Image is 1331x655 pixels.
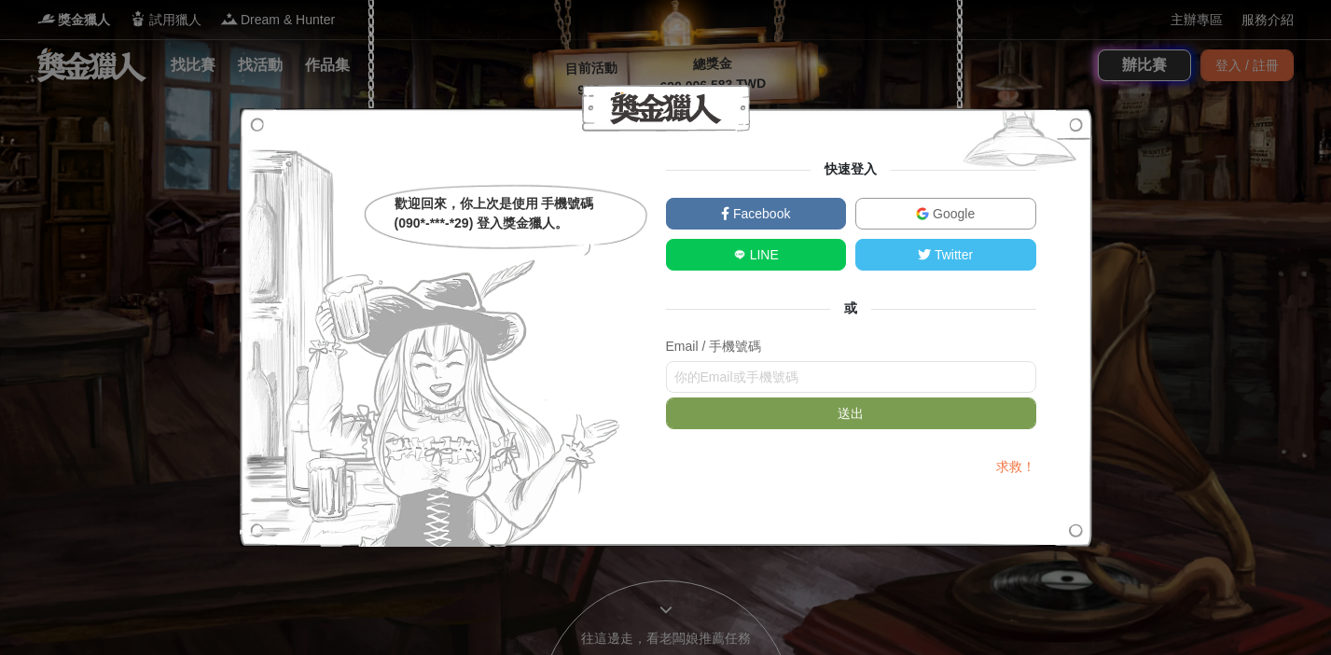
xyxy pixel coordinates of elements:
img: Signup [948,108,1092,178]
img: Signup [240,108,627,547]
div: 歡迎回來，你上次是使用 手機號碼 (090*-***-*29) 登入獎金獵人。 [395,194,625,233]
span: 快速登入 [811,161,891,176]
div: Email / 手機號碼 [666,337,1036,356]
img: LINE [733,248,746,261]
span: Twitter [931,247,973,262]
button: 送出 [666,397,1036,429]
a: 求救！ [996,459,1035,474]
span: Google [929,206,975,221]
span: LINE [746,247,779,262]
span: Facebook [729,206,790,221]
span: 或 [830,300,871,315]
input: 你的Email或手機號碼 [666,361,1036,393]
img: Google [916,207,929,220]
